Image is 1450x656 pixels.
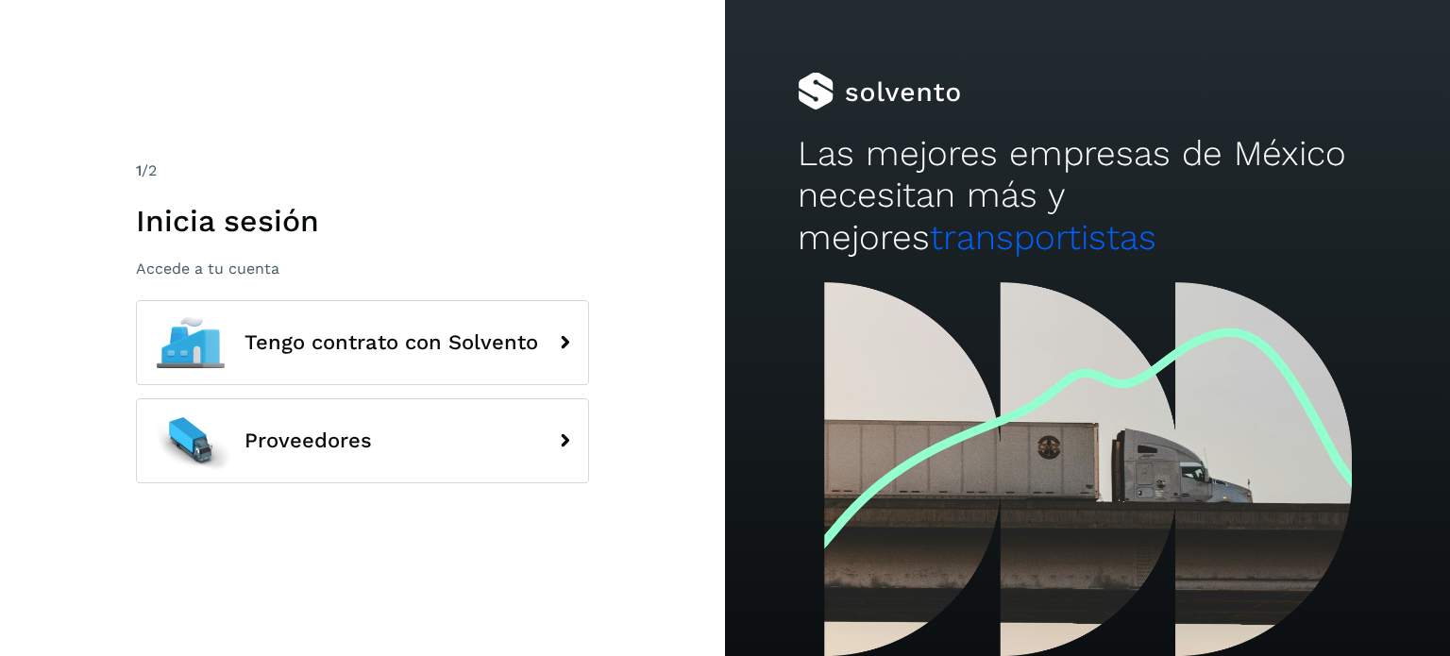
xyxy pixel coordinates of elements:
[136,203,589,239] h1: Inicia sesión
[244,429,372,452] span: Proveedores
[798,133,1377,259] h2: Las mejores empresas de México necesitan más y mejores
[136,161,142,179] span: 1
[136,398,589,483] button: Proveedores
[136,260,589,278] p: Accede a tu cuenta
[930,217,1156,258] span: transportistas
[244,331,538,354] span: Tengo contrato con Solvento
[136,300,589,385] button: Tengo contrato con Solvento
[136,160,589,182] div: /2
